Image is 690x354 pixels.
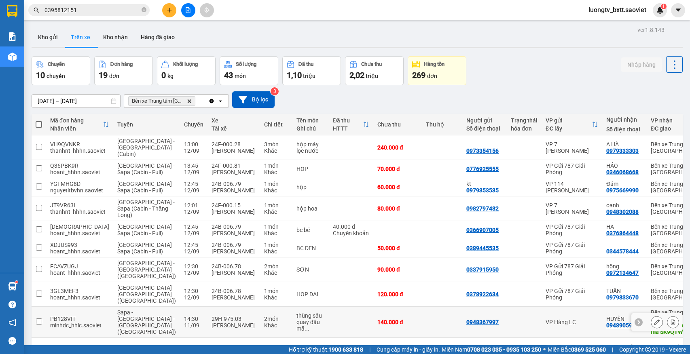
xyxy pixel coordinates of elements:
[296,312,325,319] div: thùng sầu
[296,266,325,273] div: SƠN
[50,141,109,147] div: VH9QVNKR
[50,263,109,270] div: FCAVZUGJ
[377,205,418,212] div: 80.000 đ
[296,184,325,190] div: hộp
[167,7,172,13] span: plus
[50,270,109,276] div: hoant_hhhn.saoviet
[32,95,120,107] input: Select a date range.
[264,248,288,255] div: Khác
[117,138,175,157] span: [GEOGRAPHIC_DATA] - [GEOGRAPHIC_DATA] (Cabin)
[466,117,503,124] div: Người gửi
[181,3,195,17] button: file-add
[264,187,288,194] div: Khác
[466,187,499,194] div: 0979353535
[466,125,503,132] div: Số điện thoại
[184,288,203,294] div: 12:30
[645,347,651,352] span: copyright
[546,288,598,301] div: VP Gửi 787 Giải Phóng
[236,61,256,67] div: Số lượng
[117,309,176,335] span: Sapa - [GEOGRAPHIC_DATA] - [GEOGRAPHIC_DATA] ([GEOGRAPHIC_DATA])
[184,230,203,236] div: 12/09
[50,187,109,194] div: nguyetltbvhn.saoviet
[675,6,682,14] span: caret-down
[377,144,418,151] div: 240.000 đ
[571,346,606,353] strong: 0369 525 060
[264,202,288,209] div: 1 món
[621,57,662,72] button: Nhập hàng
[377,319,418,325] div: 140.000 đ
[50,248,109,255] div: hoant_hhhn.saoviet
[197,97,198,105] input: Selected Bến xe Trung tâm Lào Cai.
[212,187,256,194] div: [PERSON_NAME]
[212,263,256,270] div: 24B-006.78
[212,125,256,132] div: Tài xế
[606,294,639,301] div: 0979833670
[467,346,541,353] strong: 0708 023 035 - 0935 103 250
[212,316,256,322] div: 29H-975.03
[511,125,538,132] div: hóa đơn
[161,70,166,80] span: 0
[426,121,458,128] div: Thu hộ
[185,7,191,13] span: file-add
[212,288,256,294] div: 24B-006.78
[212,223,256,230] div: 24B-006.79
[264,209,288,215] div: Khác
[345,56,404,85] button: Chưa thu2,02 triệu
[184,223,203,230] div: 12:45
[298,61,313,67] div: Đã thu
[333,223,369,230] div: 40.000 đ
[8,337,16,345] span: message
[546,202,598,215] div: VP 7 [PERSON_NAME]
[264,147,288,154] div: Khác
[606,187,639,194] div: 0975669990
[303,73,315,79] span: triệu
[662,4,665,9] span: 1
[34,7,39,13] span: search
[606,116,643,123] div: Người nhận
[50,316,109,322] div: PB128VIT
[296,141,325,154] div: hộp máy lọc nước
[466,227,499,233] div: 0366907005
[117,260,176,279] span: [GEOGRAPHIC_DATA] - [GEOGRAPHIC_DATA] ([GEOGRAPHIC_DATA])
[329,114,373,135] th: Toggle SortBy
[369,345,370,354] span: |
[50,288,109,294] div: 3GL3MEF3
[466,291,499,297] div: 0378922634
[606,316,643,322] div: HUYỀN
[606,270,639,276] div: 0972134647
[212,117,256,124] div: Xe
[50,181,109,187] div: YGFMHG8D
[377,166,418,172] div: 70.000 đ
[217,98,224,104] svg: open
[224,70,233,80] span: 43
[287,70,302,80] span: 1,10
[408,56,466,85] button: Hàng tồn269đơn
[212,248,256,255] div: [PERSON_NAME]
[184,187,203,194] div: 12/09
[184,209,203,215] div: 12/09
[50,162,109,169] div: Q36PBK9R
[606,147,639,154] div: 0979333303
[157,56,216,85] button: Khối lượng0kg
[656,6,664,14] img: icon-new-feature
[546,319,598,325] div: VP Hàng LC
[117,223,175,236] span: [GEOGRAPHIC_DATA] - Sapa (Cabin - Full)
[427,73,437,79] span: đơn
[109,73,119,79] span: đơn
[184,202,203,209] div: 12:01
[296,227,325,233] div: bc bé
[333,117,363,124] div: Đã thu
[64,27,97,47] button: Trên xe
[48,61,65,67] div: Chuyến
[184,294,203,301] div: 12/09
[50,322,109,329] div: minhdc_hhlc.saoviet
[94,56,153,85] button: Đơn hàng19đơn
[296,205,325,212] div: hộp hoa
[366,73,378,79] span: triệu
[264,230,288,236] div: Khác
[212,147,256,154] div: [PERSON_NAME]
[546,117,592,124] div: VP gửi
[232,91,275,108] button: Bộ lọc
[184,141,203,147] div: 13:00
[167,73,174,79] span: kg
